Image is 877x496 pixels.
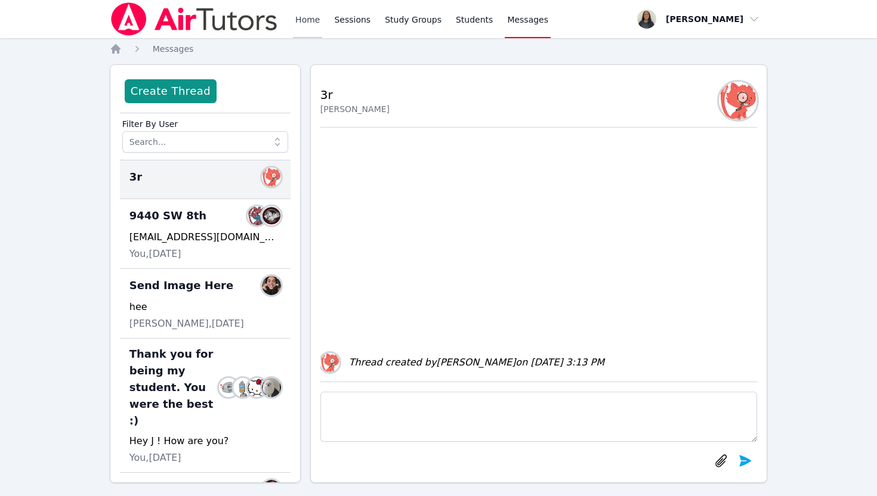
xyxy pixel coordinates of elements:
div: Thank you for being my student. You were the best :)Emma Rodriguez-deltoroJaydrien SaenzItzamarie... [120,339,291,473]
img: Itzamarie Tamez [248,378,267,397]
img: Himali Nand [248,206,267,225]
a: Messages [153,43,194,55]
img: Air Tutors [110,2,279,36]
div: Thread created by [PERSON_NAME] on [DATE] 3:13 PM [349,355,604,370]
input: Search... [122,131,288,153]
span: Thank you for being my student. You were the best :) [129,346,224,429]
img: IZAYAH SALINAS [262,168,281,187]
nav: Breadcrumb [110,43,768,55]
span: You, [DATE] [129,247,181,261]
img: Araia De Jesus [262,206,281,225]
span: [PERSON_NAME], [DATE] [129,317,244,331]
div: 9440 SW 8thHimali NandAraia De Jesus[EMAIL_ADDRESS][DOMAIN_NAME] [STREET_ADDRESS]You,[DATE] [120,199,291,269]
img: IZAYAH SALINAS [320,353,339,372]
img: Molly Mayfield [262,276,281,295]
div: Hey J ! How are you? [129,434,281,448]
label: Filter By User [122,113,288,131]
div: [PERSON_NAME] [320,103,390,115]
span: You, [DATE] [129,451,181,465]
button: Create Thread [125,79,217,103]
div: hee [129,300,281,314]
span: Messages [153,44,194,54]
h2: 3r [320,86,390,103]
div: Send Image HereMolly Mayfieldhee[PERSON_NAME],[DATE] [120,269,291,339]
img: IZAYAH SALINAS [719,82,757,120]
span: Messages [507,14,548,26]
span: Send Image Here [129,277,233,294]
img: Hernan Saucedo [262,378,281,397]
img: Jaydrien Saenz [233,378,252,397]
span: 9440 SW 8th [129,207,206,224]
div: 3rIZAYAH SALINAS [120,160,291,199]
span: 3r [129,169,142,185]
div: [EMAIL_ADDRESS][DOMAIN_NAME] [STREET_ADDRESS] [129,230,281,244]
img: Emma Rodriguez-deltoro [219,378,238,397]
